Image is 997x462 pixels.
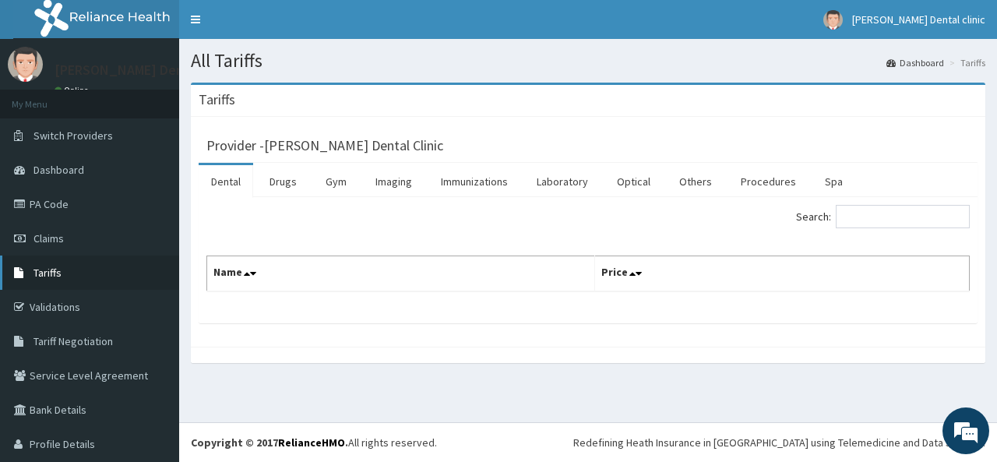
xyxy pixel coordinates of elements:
a: Immunizations [428,165,520,198]
label: Search: [796,205,970,228]
a: Dashboard [886,56,944,69]
a: Imaging [363,165,425,198]
a: Drugs [257,165,309,198]
footer: All rights reserved. [179,422,997,462]
a: RelianceHMO [278,436,345,450]
a: Gym [313,165,359,198]
p: [PERSON_NAME] Dental clinic [55,63,236,77]
img: User Image [8,47,43,82]
li: Tariffs [946,56,985,69]
a: Procedures [728,165,809,198]
a: Dental [199,165,253,198]
span: Tariff Negotiation [33,334,113,348]
a: Online [55,85,92,96]
h3: Provider - [PERSON_NAME] Dental Clinic [206,139,443,153]
th: Price [595,256,970,292]
span: Dashboard [33,163,84,177]
a: Spa [812,165,855,198]
strong: Copyright © 2017 . [191,436,348,450]
h1: All Tariffs [191,51,985,71]
th: Name [207,256,595,292]
span: Claims [33,231,64,245]
span: Tariffs [33,266,62,280]
input: Search: [836,205,970,228]
a: Others [667,165,724,198]
a: Laboratory [524,165,601,198]
span: [PERSON_NAME] Dental clinic [852,12,985,26]
span: Switch Providers [33,129,113,143]
h3: Tariffs [199,93,235,107]
div: Redefining Heath Insurance in [GEOGRAPHIC_DATA] using Telemedicine and Data Science! [573,435,985,450]
img: User Image [823,10,843,30]
a: Optical [604,165,663,198]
